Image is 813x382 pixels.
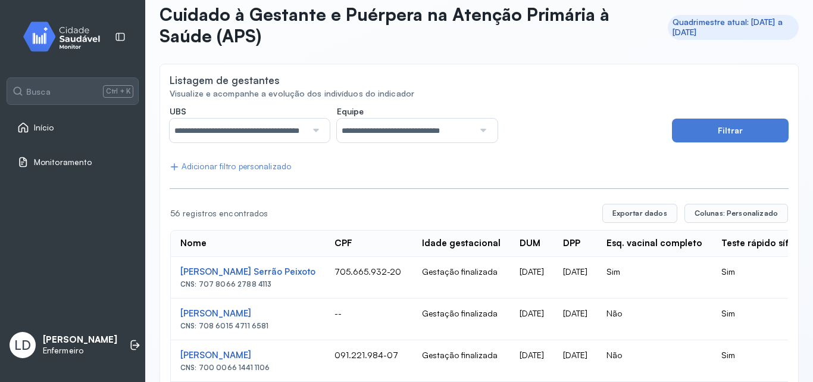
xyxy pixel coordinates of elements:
td: Gestação finalizada [412,299,510,340]
div: [PERSON_NAME] Serrão Peixoto [180,266,315,278]
td: [DATE] [510,299,554,340]
td: Sim [712,299,809,340]
div: Teste rápido sífilis [721,238,800,249]
span: Equipe [337,106,364,117]
td: [DATE] [554,299,597,340]
span: Monitoramento [34,157,92,167]
span: Início [34,123,54,133]
td: -- [325,299,412,340]
div: Nome [180,238,207,249]
div: DUM [520,238,540,249]
td: Gestação finalizada [412,340,510,382]
div: Visualize e acompanhe a evolução dos indivíduos do indicador [170,89,789,99]
div: Esq. vacinal completo [606,238,702,249]
td: Não [597,340,712,382]
button: Exportar dados [602,204,677,223]
td: [DATE] [510,257,554,299]
td: 705.665.932-20 [325,257,412,299]
div: CPF [334,238,352,249]
div: Idade gestacional [422,238,501,249]
div: [PERSON_NAME] [180,308,315,319]
td: [DATE] [554,340,597,382]
td: Não [597,299,712,340]
p: [PERSON_NAME] [43,334,117,346]
td: 091.221.984-07 [325,340,412,382]
div: CNS: 708 6015 4711 6581 [180,322,315,330]
button: Filtrar [672,119,789,142]
div: Quadrimestre atual: [DATE] a [DATE] [673,17,794,38]
a: Início [17,122,128,133]
td: Gestação finalizada [412,257,510,299]
div: CNS: 700 0066 1441 1106 [180,364,315,372]
span: Colunas: Personalizado [695,209,778,218]
span: LD [14,337,31,353]
span: UBS [170,106,186,117]
td: Sim [712,340,809,382]
div: 56 registros encontrados [170,209,593,219]
p: Cuidado à Gestante e Puérpera na Atenção Primária à Saúde (APS) [160,4,658,47]
div: Listagem de gestantes [170,74,280,86]
img: monitor.svg [12,19,120,54]
td: [DATE] [554,257,597,299]
span: Busca [26,86,51,97]
div: CNS: 707 8066 2788 4113 [180,280,315,288]
div: DPP [563,238,580,249]
span: Ctrl + K [103,85,133,97]
div: Adicionar filtro personalizado [170,162,291,172]
p: Enfermeiro [43,346,117,356]
td: Sim [712,257,809,299]
td: [DATE] [510,340,554,382]
a: Monitoramento [17,156,128,168]
div: [PERSON_NAME] [180,350,315,361]
td: Sim [597,257,712,299]
button: Colunas: Personalizado [684,204,788,223]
